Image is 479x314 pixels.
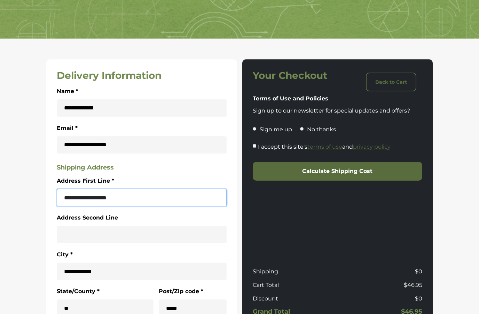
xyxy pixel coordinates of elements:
a: terms of use [307,143,342,150]
label: Email * [57,124,78,133]
label: Address Second Line [57,213,118,222]
a: privacy policy [353,143,391,150]
label: I accept this site's and [258,142,391,151]
p: No thanks [307,125,336,134]
label: City * [57,250,73,259]
p: Sign me up [260,125,292,134]
label: State/County * [57,287,100,296]
p: Shipping [253,267,335,276]
p: $0 [340,295,422,303]
label: Name * [57,87,78,96]
h5: Shipping Address [57,164,227,172]
p: Cart Total [253,281,335,289]
label: Post/Zip code * [159,287,203,296]
a: Back to Cart [366,73,416,91]
h3: Your Checkout [253,70,335,82]
label: Address First Line * [57,176,114,185]
label: Terms of Use and Policies [253,94,328,103]
button: Calculate Shipping Cost [253,162,423,181]
p: Discount [253,295,335,303]
p: Sign up to our newsletter for special updates and offers? [253,107,423,115]
p: $46.95 [340,281,422,289]
h3: Delivery Information [57,70,227,82]
p: $0 [340,267,422,276]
